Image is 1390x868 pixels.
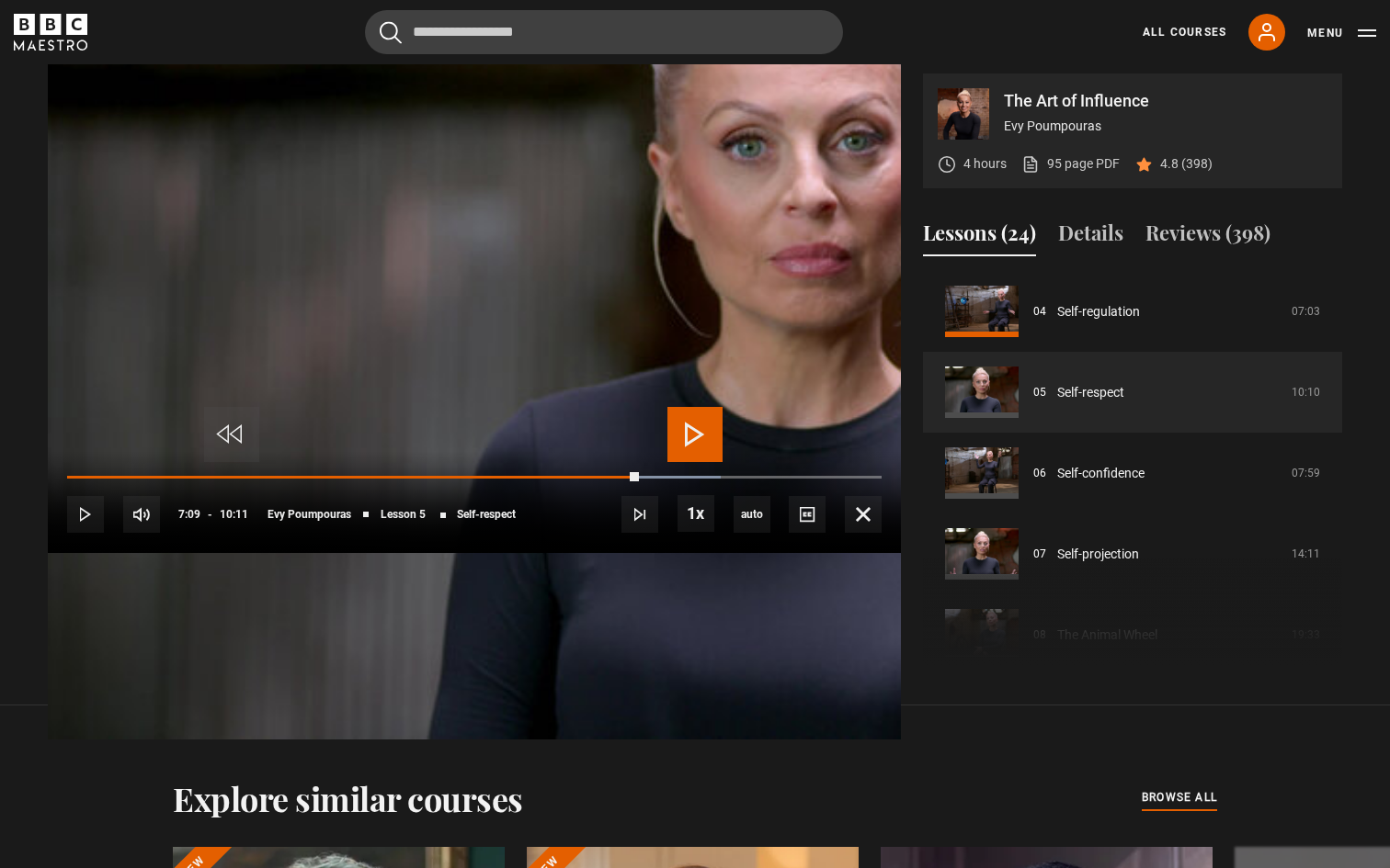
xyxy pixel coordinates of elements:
[1057,545,1139,564] a: Self-projection
[845,496,882,533] button: Fullscreen
[789,496,826,533] button: Captions
[365,10,843,54] input: Search
[1021,154,1120,174] a: 95 page PDF
[1057,383,1124,402] a: Self-respect
[1160,154,1213,174] p: 4.8 (398)
[963,154,1007,174] p: 4 hours
[1143,24,1226,40] a: All Courses
[1142,788,1217,808] a: browse all
[1307,24,1376,42] button: Toggle navigation
[208,508,212,521] span: -
[67,476,882,479] div: Progress Bar
[1004,117,1327,136] p: Evy Poumpouras
[457,509,516,520] span: Self-respect
[14,14,87,51] svg: BBC Maestro
[1057,302,1140,321] a: Self-regulation
[1058,218,1123,256] button: Details
[1057,464,1145,483] a: Self-confidence
[220,498,248,531] span: 10:11
[173,779,523,817] h2: Explore similar courses
[923,218,1036,256] button: Lessons (24)
[178,498,200,531] span: 7:09
[48,73,901,553] video-js: Video Player
[1145,218,1270,256] button: Reviews (398)
[678,495,714,532] button: Playback Rate
[1004,93,1327,109] p: The Art of Influence
[734,496,770,533] span: auto
[381,509,426,520] span: Lesson 5
[734,496,770,533] div: Current quality: 1080p
[1142,788,1217,806] span: browse all
[621,496,658,533] button: Next Lesson
[268,509,351,520] span: Evy Poumpouras
[123,496,160,533] button: Mute
[67,496,104,533] button: Play
[380,21,402,44] button: Submit the search query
